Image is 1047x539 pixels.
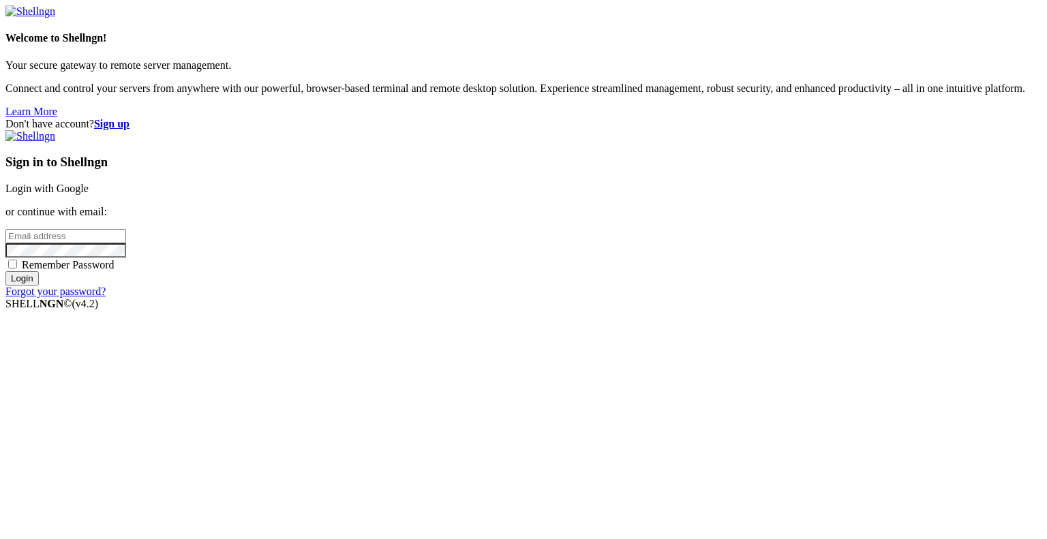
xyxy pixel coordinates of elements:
input: Email address [5,229,126,243]
span: 4.2.0 [72,298,99,309]
span: Remember Password [22,259,115,271]
span: SHELL © [5,298,98,309]
a: Sign up [94,118,130,129]
a: Forgot your password? [5,286,106,297]
a: Login with Google [5,183,89,194]
b: NGN [40,298,64,309]
p: Your secure gateway to remote server management. [5,59,1042,72]
a: Learn More [5,106,57,117]
div: Don't have account? [5,118,1042,130]
h4: Welcome to Shellngn! [5,32,1042,44]
p: Connect and control your servers from anywhere with our powerful, browser-based terminal and remo... [5,82,1042,95]
p: or continue with email: [5,206,1042,218]
img: Shellngn [5,130,55,142]
img: Shellngn [5,5,55,18]
input: Remember Password [8,260,17,268]
h3: Sign in to Shellngn [5,155,1042,170]
input: Login [5,271,39,286]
